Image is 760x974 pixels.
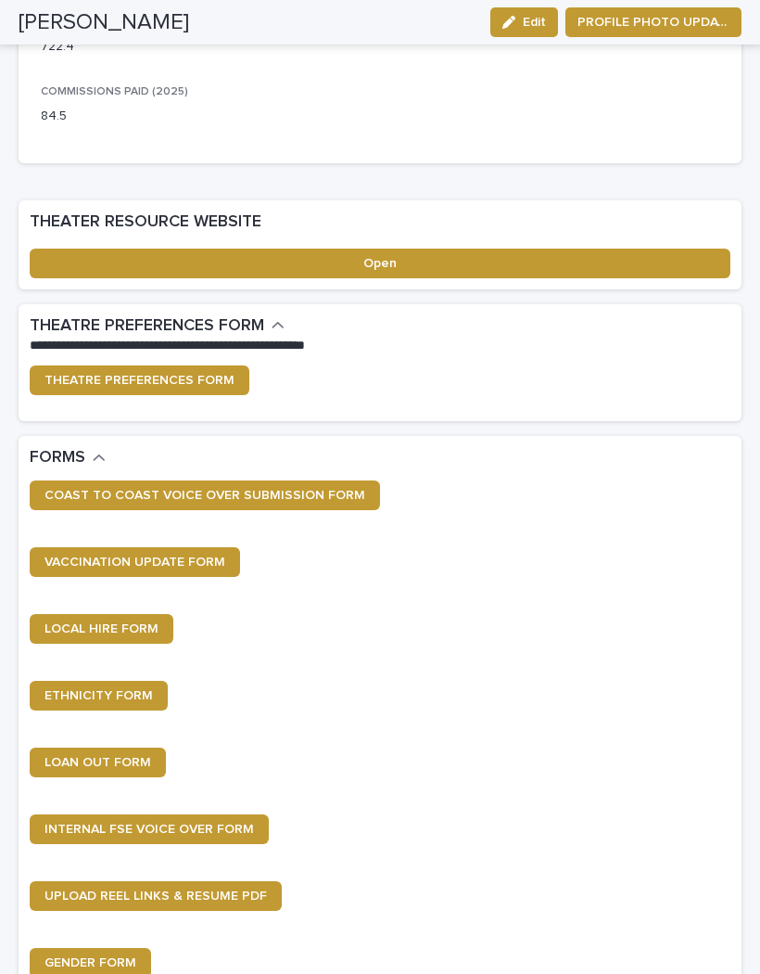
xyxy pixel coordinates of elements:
a: LOCAL HIRE FORM [30,614,173,644]
span: COAST TO COAST VOICE OVER SUBMISSION FORM [44,489,365,502]
span: COMMISSIONS PAID (2025) [41,86,188,97]
span: GENDER FORM [44,956,136,969]
span: PROFILE PHOTO UPDATE [577,13,729,32]
a: INTERNAL FSE VOICE OVER FORM [30,814,269,844]
span: UPLOAD REEL LINKS & RESUME PDF [44,890,267,903]
button: THEATRE PREFERENCES FORM [30,315,285,338]
p: 722.4 [41,37,719,57]
h2: [PERSON_NAME] [19,9,189,36]
button: FORMS [30,447,106,469]
a: Open [30,249,730,278]
a: UPLOAD REEL LINKS & RESUME PDF [30,881,282,911]
h2: FORMS [30,447,85,469]
a: LOAN OUT FORM [30,748,166,777]
span: ETHNICITY FORM [44,689,153,702]
h2: THEATRE PREFERENCES FORM [30,315,264,338]
button: Edit [490,7,558,37]
span: LOAN OUT FORM [44,756,151,769]
a: VACCINATION UPDATE FORM [30,547,240,577]
span: INTERNAL FSE VOICE OVER FORM [44,823,254,836]
span: Edit [523,16,546,29]
span: Open [363,257,397,270]
h2: THEATER RESOURCE WEBSITE [30,211,730,234]
span: THEATRE PREFERENCES FORM [44,374,234,387]
span: LOCAL HIRE FORM [44,622,158,635]
a: COAST TO COAST VOICE OVER SUBMISSION FORM [30,481,380,510]
span: VACCINATION UPDATE FORM [44,556,225,569]
a: ETHNICITY FORM [30,681,168,711]
a: THEATRE PREFERENCES FORM [30,365,249,395]
button: PROFILE PHOTO UPDATE [565,7,741,37]
p: 84.5 [41,107,719,126]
